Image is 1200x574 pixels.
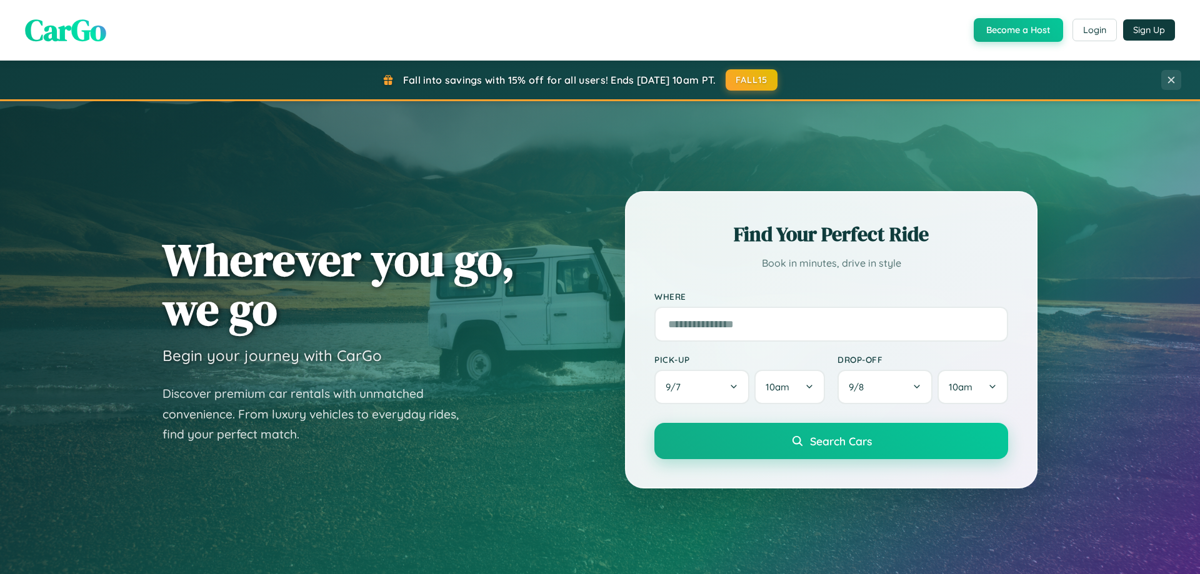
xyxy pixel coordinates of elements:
[654,354,825,365] label: Pick-up
[654,220,1008,248] h2: Find Your Perfect Ride
[766,381,789,393] span: 10am
[25,9,106,51] span: CarGo
[837,370,932,404] button: 9/8
[849,381,870,393] span: 9 / 8
[654,370,749,404] button: 9/7
[1072,19,1117,41] button: Login
[654,254,1008,272] p: Book in minutes, drive in style
[949,381,972,393] span: 10am
[726,69,778,91] button: FALL15
[654,423,1008,459] button: Search Cars
[810,434,872,448] span: Search Cars
[162,383,475,445] p: Discover premium car rentals with unmatched convenience. From luxury vehicles to everyday rides, ...
[1123,19,1175,41] button: Sign Up
[937,370,1008,404] button: 10am
[403,74,716,86] span: Fall into savings with 15% off for all users! Ends [DATE] 10am PT.
[754,370,825,404] button: 10am
[654,291,1008,302] label: Where
[974,18,1063,42] button: Become a Host
[162,235,515,334] h1: Wherever you go, we go
[666,381,687,393] span: 9 / 7
[837,354,1008,365] label: Drop-off
[162,346,382,365] h3: Begin your journey with CarGo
